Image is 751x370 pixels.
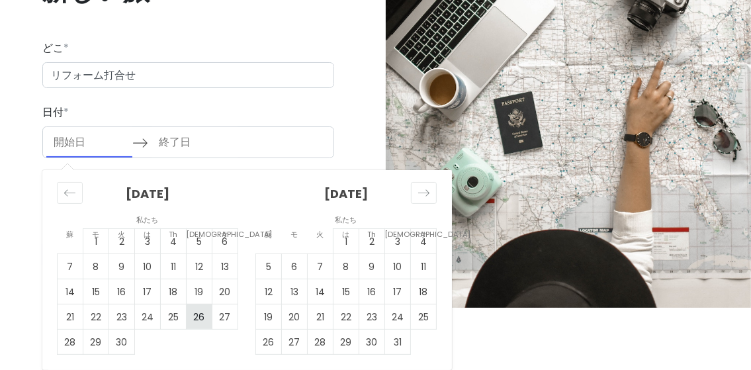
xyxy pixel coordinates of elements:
[66,285,75,299] font: 14
[359,329,385,354] td: チェックイン日は2025年10月30日（木）をお選びください。空室があります。
[368,285,376,299] font: 16
[345,235,347,248] font: 1
[65,336,76,349] font: 28
[58,254,83,279] td: チェックイン日は2025年9月7日（日）をお選びください。空室があります。
[411,279,437,304] td: チェックイン日は2025年10月18日（土）をお選びください。空室があります。
[194,310,205,324] font: 26
[144,260,152,273] font: 10
[282,279,308,304] td: チェックイン日は2025年10月13日（月）をお選びください。空室があります。
[195,260,203,273] font: 12
[67,260,73,273] font: 7
[142,310,154,324] font: 24
[394,260,402,273] font: 10
[119,235,124,248] font: 2
[308,304,333,329] td: チェックイン日は2025年10月21日（火）をお選びください。空室があります。
[392,310,404,324] font: 24
[83,279,109,304] td: チェックイン日は2025年9月15日（月）をお選びください。空室があります。
[418,310,429,324] font: 25
[343,260,349,273] font: 8
[171,260,176,273] font: 11
[169,229,177,240] font: Th
[144,285,152,299] font: 17
[83,304,109,329] td: チェックイン日は2025年9月22日（月）をお選びください。空室があります。
[66,229,73,240] font: 蘇
[212,254,238,279] td: チェックイン日は2025年9月13日（土）をお選びください。空室があります。
[342,285,350,299] font: 15
[221,260,229,273] font: 13
[161,254,187,279] td: チェックイン日は2025年9月11日（木）をお選びください。空室があります。
[367,336,378,349] font: 30
[212,279,238,304] td: チェックイン日は2025年9月20日（土）をお選びください。空室があります。
[308,279,333,304] td: チェックイン日は2025年10月14日（火）をお選びください。空室があります。
[83,254,109,279] td: チェックイン日は2025年9月8日（月）をお選びください。空室があります。
[359,254,385,279] td: チェックイン日は2025年10月9日（木）をお選びください。空室があります。
[119,260,125,273] font: 9
[385,254,411,279] td: チェックイン日は2025年10月10日（金）をお選びください。空室があります。
[385,329,411,354] td: チェックイン日は2025年10月31日（金）をお選びください。空室があります。
[265,229,272,240] font: 蘇
[266,260,271,273] font: 5
[66,310,74,324] font: 21
[282,254,308,279] td: チェックイン日は2025年10月6日（月）をお選びください。空室があります。
[359,304,385,329] td: チェックイン日は2025年10月23日（木）をお選びください。空室があります。
[341,336,352,349] font: 29
[187,279,212,304] td: チェックイン日は2025年9月19日（金）をお選びください。空室があります。
[289,310,300,324] font: 20
[95,235,97,248] font: 1
[420,285,428,299] font: 18
[222,235,228,248] font: 6
[212,304,238,329] td: チェックイン日は2025年9月27日（土）をお選びください。空室があります。
[394,285,402,299] font: 17
[265,285,273,299] font: 12
[411,254,437,279] td: チェックイン日は2025年10月11日（土）をお選びください。空室があります。
[369,235,375,248] font: 2
[186,229,272,240] font: [DEMOGRAPHIC_DATA]
[109,279,135,304] td: チェックイン日は2025年9月16日（火）をお選びください。空室があります。
[290,229,298,240] font: モ
[290,285,298,299] font: 13
[109,304,135,329] td: チェックイン日は2025年9月23日（火）をお選びください。空室があります。
[385,279,411,304] td: チェックイン日は2025年10月17日（金）をお選びください。空室があります。
[289,336,300,349] font: 27
[161,304,187,329] td: チェックイン日は2025年9月25日（木）をお選びください。空室があります。
[152,127,238,158] input: 終了日
[118,285,126,299] font: 16
[395,235,400,248] font: 3
[256,254,282,279] td: チェックイン日は2025年10月5日（日）をお選びください。空室があります。
[220,285,231,299] font: 20
[256,279,282,304] td: チェックイン日は2025年10月12日（日）をお選びください。空室があります。
[118,229,125,240] font: 火
[394,336,402,349] font: 31
[126,185,169,202] font: [DATE]
[221,229,228,240] font: サ
[420,235,427,248] font: 4
[197,235,202,248] font: 5
[116,310,127,324] font: 23
[145,235,150,248] font: 3
[135,254,161,279] td: チェックイン日は2025年9月10日（水）をお選びください。空室があります。
[369,260,375,273] font: 9
[168,310,179,324] font: 25
[170,235,177,248] font: 4
[315,336,326,349] font: 28
[92,229,99,240] font: モ
[265,310,273,324] font: 19
[333,304,359,329] td: チェックイン日は2025年10月22日（水）をお選びください。空室があります。
[308,329,333,354] td: チェックイン日は2025年10月28日（火）をお選びください。空室があります。
[256,329,282,354] td: チェックイン日は2025年10月26日（日）をお選びください。空室があります。
[316,229,324,240] font: 火
[58,329,83,354] td: チェックイン日は2025年9月28日（日）をお選びください。空室があります。
[93,260,99,273] font: 8
[109,329,135,354] td: チェックイン日は2025年9月30日（火）をお選びください。空室があります。
[318,260,324,273] font: 7
[92,285,100,299] font: 15
[367,229,376,240] font: Th
[135,304,161,329] td: チェックイン日は2025年9月24日（水）をお選びください。空室があります。
[58,279,83,304] td: チェックイン日は2025年9月14日（日）をお選びください。空室があります。
[42,62,334,89] input: 都市（例：ニューヨーク）
[341,310,351,324] font: 22
[367,310,377,324] font: 23
[420,229,427,240] font: サ
[42,170,452,370] div: カレンダー
[42,105,64,120] font: 日付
